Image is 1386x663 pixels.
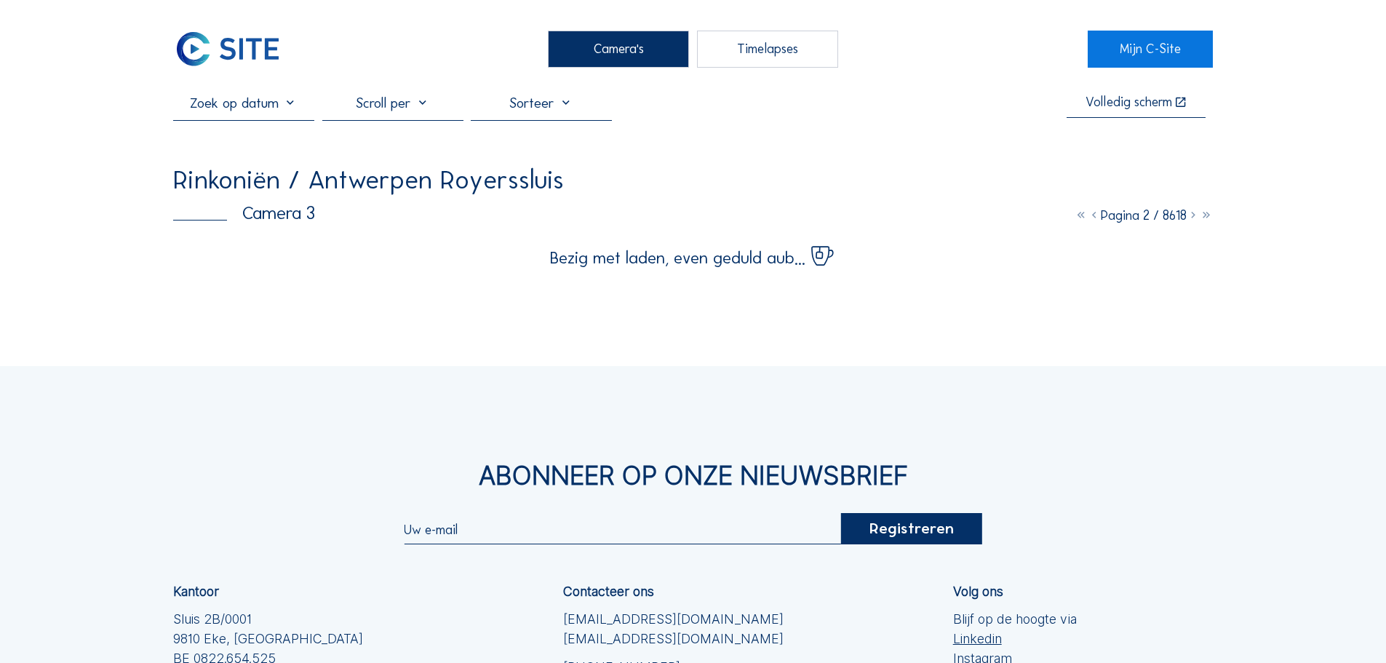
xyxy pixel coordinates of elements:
a: [EMAIL_ADDRESS][DOMAIN_NAME] [563,630,784,649]
a: C-SITE Logo [173,31,298,67]
input: Zoek op datum 󰅀 [173,94,314,111]
div: Abonneer op onze nieuwsbrief [173,463,1213,489]
a: Mijn C-Site [1088,31,1212,67]
div: Camera's [548,31,689,67]
div: Camera 3 [173,205,315,223]
div: Volledig scherm [1086,96,1172,110]
div: Registreren [840,513,981,544]
span: Pagina 2 / 8618 [1101,207,1187,223]
div: Timelapses [697,31,838,67]
div: Rinkoniën / Antwerpen Royerssluis [173,167,564,193]
input: Uw e-mail [404,522,840,538]
a: [EMAIL_ADDRESS][DOMAIN_NAME] [563,610,784,630]
div: Kantoor [173,585,219,598]
a: Linkedin [953,630,1077,649]
div: Contacteer ons [563,585,654,598]
span: Bezig met laden, even geduld aub... [550,250,805,266]
div: Volg ons [953,585,1003,598]
img: C-SITE Logo [173,31,282,67]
